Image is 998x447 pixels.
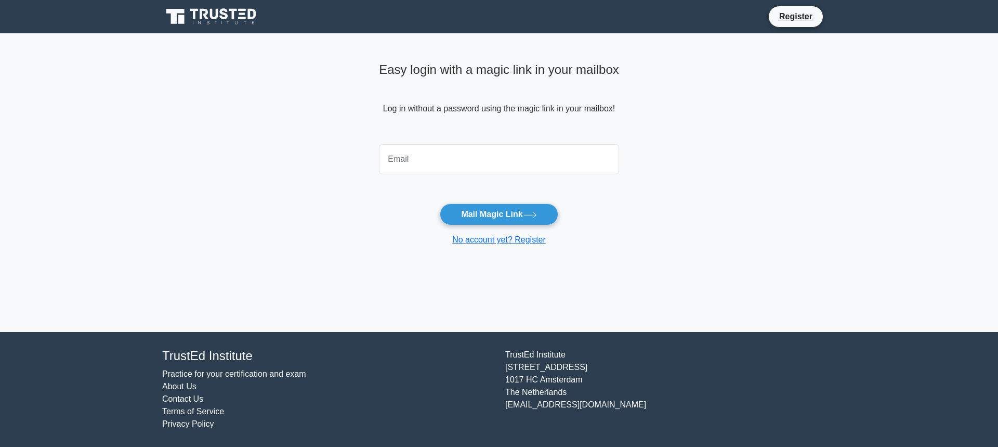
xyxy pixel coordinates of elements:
a: Practice for your certification and exam [162,369,306,378]
button: Mail Magic Link [440,203,558,225]
input: Email [379,144,619,174]
a: Register [773,10,819,23]
a: No account yet? Register [452,235,546,244]
a: About Us [162,382,196,391]
a: Contact Us [162,394,203,403]
div: TrustEd Institute [STREET_ADDRESS] 1017 HC Amsterdam The Netherlands [EMAIL_ADDRESS][DOMAIN_NAME] [499,349,842,430]
h4: Easy login with a magic link in your mailbox [379,62,619,78]
a: Terms of Service [162,407,224,416]
a: Privacy Policy [162,419,214,428]
div: Log in without a password using the magic link in your mailbox! [379,58,619,140]
h4: TrustEd Institute [162,349,493,364]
